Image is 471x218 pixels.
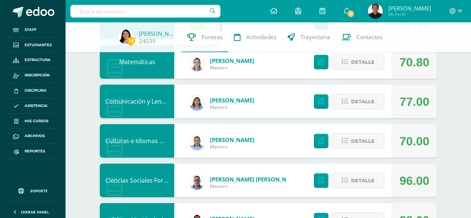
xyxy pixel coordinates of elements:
[119,58,155,66] a: Matemáticas
[100,45,174,79] div: Matemáticas
[176,43,217,50] div: [PERSON_NAME]
[182,22,228,52] a: Punteos
[332,54,384,70] button: Detalle
[25,42,52,48] span: Estudiantes
[190,56,204,71] img: 564a5008c949b7a933dbd60b14cd9c11.png
[210,143,254,150] span: Maestro
[190,175,204,190] img: 13b0349025a0e0de4e66ee4ed905f431.png
[400,45,429,79] div: 70.80
[210,136,254,143] a: [PERSON_NAME]
[25,103,48,109] span: Asistencia
[246,33,276,41] span: Actividades
[25,133,45,139] span: Archivos
[100,85,174,118] div: Comunicación y Lenguaje Idioma Español
[332,173,384,188] button: Detalle
[336,22,388,52] a: Contactos
[332,94,384,109] button: Detalle
[388,4,431,12] span: [PERSON_NAME]
[21,209,49,215] span: Cerrar panel
[105,97,222,105] a: Comunicación y Lenguaje Idioma Español
[400,124,429,158] div: 70.00
[190,135,204,150] img: 58211983430390fd978f7a65ba7f1128.png
[25,148,45,154] span: Reportes
[300,33,330,41] span: Trayectoria
[210,104,254,110] span: Maestro
[25,118,48,124] span: Mis cursos
[400,85,429,119] div: 77.00
[6,98,60,114] a: Asistencia
[127,36,135,45] span: 14
[6,129,60,144] a: Archivos
[30,188,48,193] span: Soporte
[388,11,431,18] span: Mi Perfil
[118,29,133,44] img: c92e0bd558ffe206a326b9c4e6877a66.png
[201,33,223,41] span: Punteos
[6,114,60,129] a: Mis cursos
[282,22,336,52] a: Trayectoria
[105,137,225,145] a: Culturas e Idiomas Mayas Garífuna o Xinca
[332,133,384,149] button: Detalle
[100,164,174,197] div: Ciencias Sociales Formación Ciudadana e Interculturalidad
[6,68,60,83] a: Inscripción
[210,64,254,71] span: Maestro
[368,4,383,19] img: dfb2445352bbaa30de7fa1c39f03f7f6.png
[190,96,204,111] img: d5f85972cab0d57661bd544f50574cc9.png
[351,134,375,148] span: Detalle
[139,30,176,37] a: [PERSON_NAME]
[210,176,299,183] a: [PERSON_NAME] [PERSON_NAME]
[25,27,36,33] span: Staff
[70,5,220,18] input: Busca un usuario...
[6,83,60,98] a: Disciplina
[25,57,51,63] span: Estructura
[6,38,60,53] a: Estudiantes
[347,10,355,18] span: 3
[210,97,254,104] a: [PERSON_NAME]
[100,124,174,158] div: Culturas e Idiomas Mayas Garífuna o Xinca
[6,22,60,38] a: Staff
[228,22,282,52] a: Actividades
[25,72,50,78] span: Inscripción
[25,88,47,94] span: Disciplina
[351,174,375,187] span: Detalle
[356,33,382,41] span: Contactos
[210,183,299,189] span: Maestro
[210,57,254,64] a: [PERSON_NAME]
[105,176,270,184] a: Ciencias Sociales Formación Ciudadana e Interculturalidad
[139,37,156,45] a: 24039
[400,164,429,198] div: 96.00
[351,55,375,69] span: Detalle
[351,95,375,108] span: Detalle
[6,144,60,159] a: Reportes
[9,181,57,199] a: Soporte
[6,53,60,68] a: Estructura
